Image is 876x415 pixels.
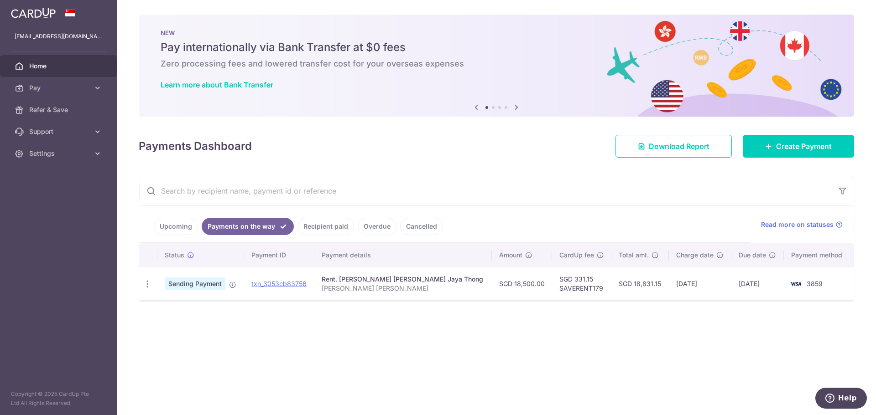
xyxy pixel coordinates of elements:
[492,267,552,300] td: SGD 18,500.00
[165,251,184,260] span: Status
[161,40,832,55] h5: Pay internationally via Bank Transfer at $0 fees
[314,243,492,267] th: Payment details
[739,251,766,260] span: Due date
[400,218,443,235] a: Cancelled
[15,32,102,41] p: [EMAIL_ADDRESS][DOMAIN_NAME]
[761,220,843,229] a: Read more on statuses
[807,280,823,287] span: 3859
[139,15,854,117] img: Bank transfer banner
[615,135,732,158] a: Download Report
[649,141,709,152] span: Download Report
[11,7,56,18] img: CardUp
[202,218,294,235] a: Payments on the way
[499,251,522,260] span: Amount
[552,267,611,300] td: SGD 331.15 SAVERENT179
[669,267,731,300] td: [DATE]
[297,218,354,235] a: Recipient paid
[322,275,485,284] div: Rent. [PERSON_NAME] [PERSON_NAME] Jaya Thong
[358,218,396,235] a: Overdue
[815,388,867,410] iframe: Opens a widget where you can find more information
[161,80,273,89] a: Learn more about Bank Transfer
[251,280,307,287] a: txn_3053cb83756
[244,243,314,267] th: Payment ID
[611,267,669,300] td: SGD 18,831.15
[29,149,89,158] span: Settings
[559,251,594,260] span: CardUp fee
[161,29,832,36] p: NEW
[776,141,832,152] span: Create Payment
[161,58,832,69] h6: Zero processing fees and lowered transfer cost for your overseas expenses
[29,83,89,92] span: Pay
[322,284,485,293] p: [PERSON_NAME] [PERSON_NAME]
[761,220,834,229] span: Read more on statuses
[619,251,649,260] span: Total amt.
[29,105,89,114] span: Refer & Save
[29,61,89,71] span: Home
[784,243,854,267] th: Payment method
[787,278,805,289] img: Bank Card
[139,138,252,154] h4: Payments Dashboard
[154,218,198,235] a: Upcoming
[139,176,832,205] input: Search by recipient name, payment id or reference
[743,135,854,158] a: Create Payment
[676,251,714,260] span: Charge date
[731,267,784,300] td: [DATE]
[165,277,225,290] span: Sending Payment
[29,127,89,136] span: Support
